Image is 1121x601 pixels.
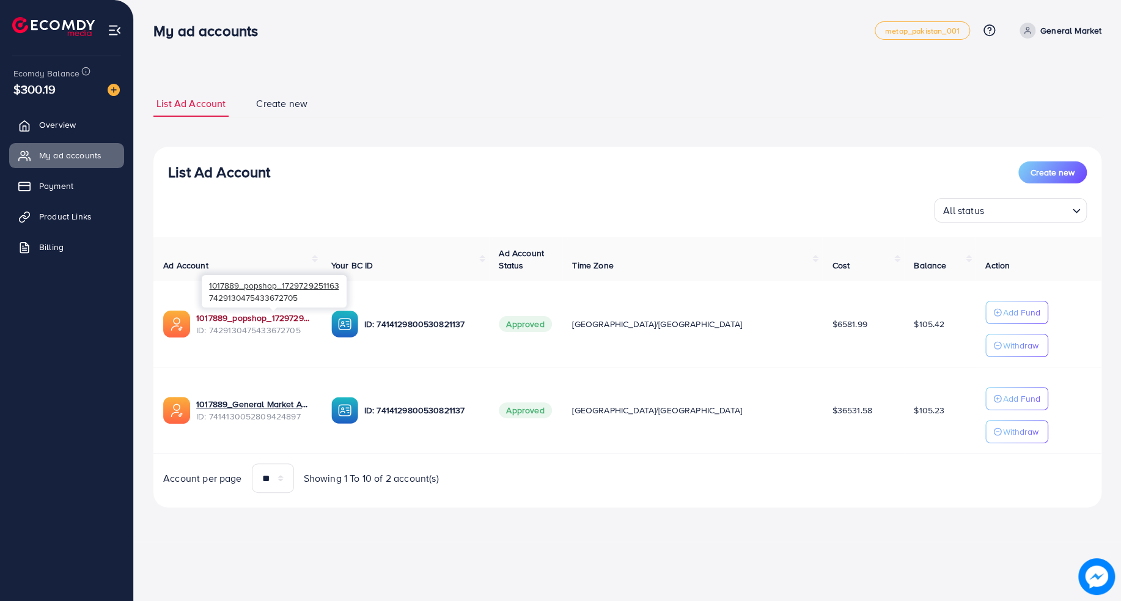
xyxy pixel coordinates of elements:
[12,17,95,36] img: logo
[39,149,101,161] span: My ad accounts
[304,471,439,485] span: Showing 1 To 10 of 2 account(s)
[108,84,120,96] img: image
[1003,305,1040,320] p: Add Fund
[168,163,270,181] h3: List Ad Account
[985,301,1048,324] button: Add Fund
[832,259,850,271] span: Cost
[985,259,1010,271] span: Action
[572,259,613,271] span: Time Zone
[1078,558,1115,595] img: image
[163,259,208,271] span: Ad Account
[985,387,1048,410] button: Add Fund
[1015,23,1101,39] a: General Market
[9,204,124,229] a: Product Links
[1031,166,1075,179] span: Create new
[1003,424,1038,439] p: Withdraw
[163,471,242,485] span: Account per page
[985,334,1048,357] button: Withdraw
[196,312,312,324] a: 1017889_popshop_1729729251163
[499,316,551,332] span: Approved
[153,22,268,40] h3: My ad accounts
[885,27,960,35] span: metap_pakistan_001
[331,259,373,271] span: Your BC ID
[196,398,312,410] a: 1017889_General Market Ads account_1726236686365
[163,397,190,424] img: ic-ads-acc.e4c84228.svg
[39,241,64,253] span: Billing
[256,97,307,111] span: Create new
[196,324,312,336] span: ID: 7429130475433672705
[108,23,122,37] img: menu
[364,317,480,331] p: ID: 7414129800530821137
[13,80,56,98] span: $300.19
[914,259,946,271] span: Balance
[9,235,124,259] a: Billing
[331,397,358,424] img: ic-ba-acc.ded83a64.svg
[1003,338,1038,353] p: Withdraw
[985,420,1048,443] button: Withdraw
[13,67,79,79] span: Ecomdy Balance
[499,402,551,418] span: Approved
[914,404,944,416] span: $105.23
[1040,23,1101,38] p: General Market
[988,199,1067,219] input: Search for option
[196,410,312,422] span: ID: 7414130052809424897
[1018,161,1087,183] button: Create new
[202,275,347,308] div: 7429130475433672705
[209,279,339,291] span: 1017889_popshop_1729729251163
[156,97,226,111] span: List Ad Account
[39,119,76,131] span: Overview
[196,398,312,423] div: <span class='underline'>1017889_General Market Ads account_1726236686365</span></br>7414130052809...
[331,311,358,337] img: ic-ba-acc.ded83a64.svg
[934,198,1087,223] div: Search for option
[499,247,544,271] span: Ad Account Status
[914,318,944,330] span: $105.42
[9,174,124,198] a: Payment
[875,21,970,40] a: metap_pakistan_001
[39,180,73,192] span: Payment
[9,143,124,168] a: My ad accounts
[572,318,742,330] span: [GEOGRAPHIC_DATA]/[GEOGRAPHIC_DATA]
[941,202,987,219] span: All status
[572,404,742,416] span: [GEOGRAPHIC_DATA]/[GEOGRAPHIC_DATA]
[364,403,480,418] p: ID: 7414129800530821137
[39,210,92,223] span: Product Links
[9,112,124,137] a: Overview
[832,318,867,330] span: $6581.99
[1003,391,1040,406] p: Add Fund
[163,311,190,337] img: ic-ads-acc.e4c84228.svg
[832,404,872,416] span: $36531.58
